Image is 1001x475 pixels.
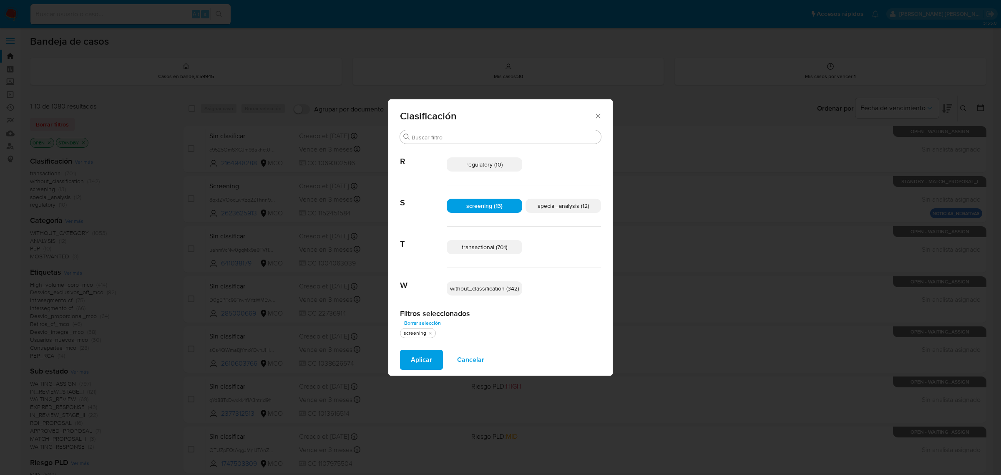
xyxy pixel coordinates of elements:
[404,319,441,327] span: Borrar selección
[400,318,445,328] button: Borrar selección
[400,227,447,249] span: T
[411,351,432,369] span: Aplicar
[400,185,447,208] span: S
[447,199,522,213] div: screening (13)
[594,112,601,119] button: Cerrar
[466,202,503,210] span: screening (13)
[400,309,601,318] h2: Filtros seleccionados
[457,351,484,369] span: Cancelar
[400,350,443,370] button: Aplicar
[403,134,410,140] button: Buscar
[400,144,447,167] span: R
[462,243,507,251] span: transactional (701)
[446,350,495,370] button: Cancelar
[447,157,522,172] div: regulatory (10)
[447,240,522,254] div: transactional (701)
[526,199,601,213] div: special_analysis (12)
[447,281,522,296] div: without_classification (342)
[450,284,519,293] span: without_classification (342)
[400,268,447,291] span: W
[538,202,589,210] span: special_analysis (12)
[412,134,598,141] input: Buscar filtro
[402,330,428,337] div: screening
[427,330,434,336] button: quitar screening
[400,111,594,121] span: Clasificación
[466,160,503,169] span: regulatory (10)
